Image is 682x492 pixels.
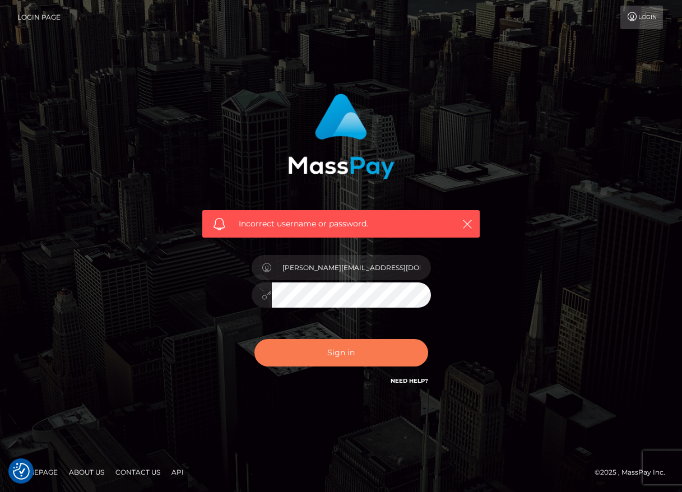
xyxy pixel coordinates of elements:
[111,463,165,481] a: Contact Us
[288,94,395,179] img: MassPay Login
[620,6,663,29] a: Login
[167,463,188,481] a: API
[13,463,30,480] img: Revisit consent button
[272,255,431,280] input: Username...
[391,377,428,384] a: Need Help?
[12,463,62,481] a: Homepage
[239,218,443,230] span: Incorrect username or password.
[17,6,61,29] a: Login Page
[595,466,674,479] div: © 2025 , MassPay Inc.
[13,463,30,480] button: Consent Preferences
[64,463,109,481] a: About Us
[254,339,428,366] button: Sign in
